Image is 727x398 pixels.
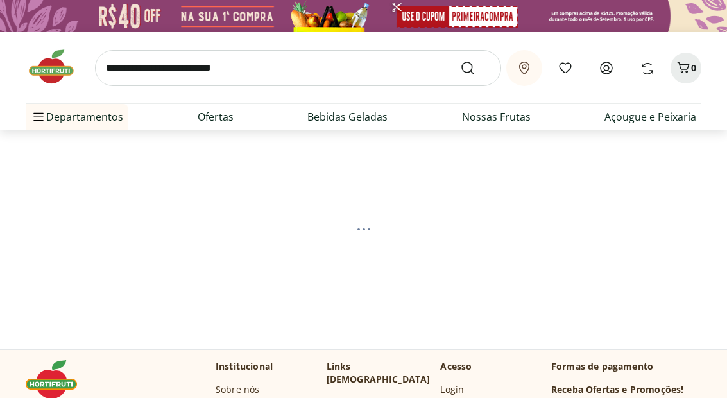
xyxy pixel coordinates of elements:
[327,360,431,386] p: Links [DEMOGRAPHIC_DATA]
[198,109,234,125] a: Ofertas
[31,101,46,132] button: Menu
[31,101,123,132] span: Departamentos
[440,360,472,373] p: Acesso
[671,53,701,83] button: Carrinho
[440,383,464,396] a: Login
[551,383,683,396] h3: Receba Ofertas e Promoções!
[216,383,259,396] a: Sobre nós
[691,62,696,74] span: 0
[551,360,701,373] p: Formas de pagamento
[95,50,501,86] input: search
[307,109,388,125] a: Bebidas Geladas
[216,360,273,373] p: Institucional
[604,109,696,125] a: Açougue e Peixaria
[462,109,531,125] a: Nossas Frutas
[26,48,90,86] img: Hortifruti
[460,60,491,76] button: Submit Search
